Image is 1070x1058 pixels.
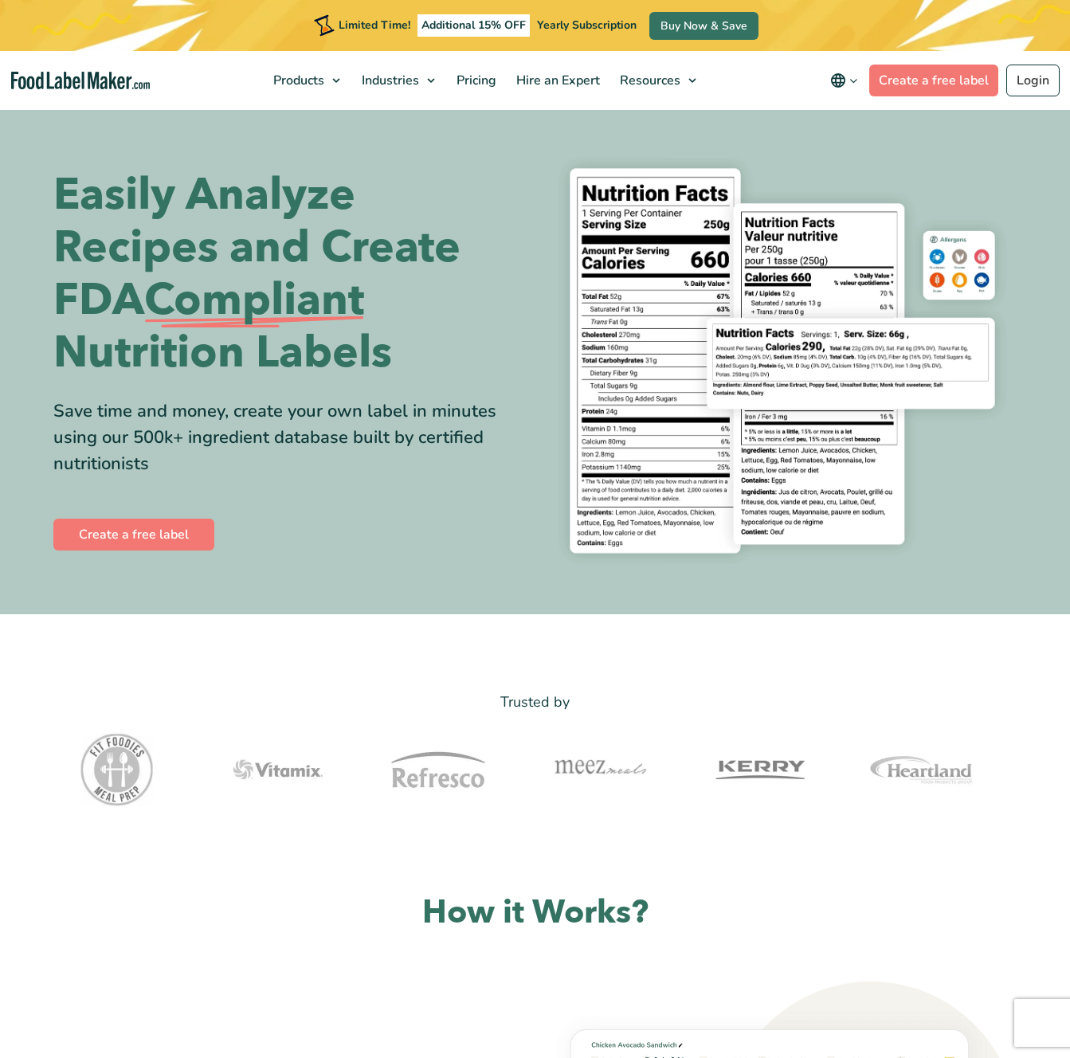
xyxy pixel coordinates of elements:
span: Compliant [144,274,364,327]
a: Industries [352,51,443,110]
span: Pricing [452,72,498,89]
span: Hire an Expert [511,72,602,89]
a: Products [264,51,348,110]
span: Products [268,72,326,89]
a: Resources [610,51,704,110]
a: Buy Now & Save [649,12,758,40]
div: Save time and money, create your own label in minutes using our 500k+ ingredient database built b... [53,398,523,477]
a: Create a free label [869,65,998,96]
p: Trusted by [53,691,1017,714]
h2: How it Works? [53,892,1017,934]
a: Create a free label [53,519,214,551]
span: Resources [615,72,682,89]
span: Yearly Subscription [537,18,637,33]
span: Limited Time! [339,18,410,33]
a: Hire an Expert [507,51,606,110]
span: Industries [357,72,421,89]
span: Additional 15% OFF [417,14,530,37]
a: Login [1006,65,1060,96]
h1: Easily Analyze Recipes and Create FDA Nutrition Labels [53,169,523,379]
a: Pricing [447,51,503,110]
